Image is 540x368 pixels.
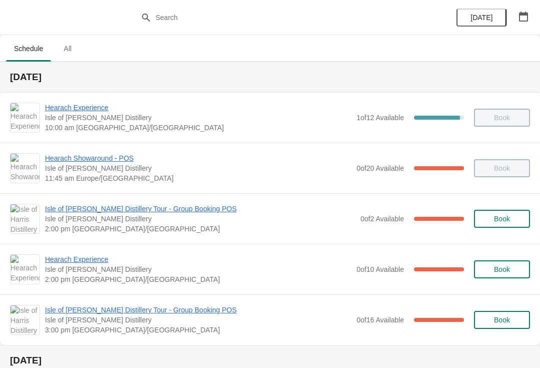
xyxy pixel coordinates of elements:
span: Isle of [PERSON_NAME] Distillery [45,113,351,123]
button: Book [474,210,530,228]
span: Hearach Experience [45,254,351,264]
img: Isle of Harris Distillery Tour - Group Booking POS | Isle of Harris Distillery | 3:00 pm Europe/L... [10,305,39,334]
span: 0 of 20 Available [356,164,404,172]
span: Book [494,265,510,273]
button: [DATE] [456,9,506,27]
span: 0 of 2 Available [360,215,404,223]
span: Isle of [PERSON_NAME] Distillery [45,214,355,224]
button: Book [474,260,530,278]
h2: [DATE] [10,72,530,82]
span: Hearach Showaround - POS [45,153,351,163]
span: Hearach Experience [45,103,351,113]
span: 2:00 pm [GEOGRAPHIC_DATA]/[GEOGRAPHIC_DATA] [45,224,355,234]
span: 2:00 pm [GEOGRAPHIC_DATA]/[GEOGRAPHIC_DATA] [45,274,351,284]
img: Hearach Experience | Isle of Harris Distillery | 2:00 pm Europe/London [10,255,39,284]
span: Isle of [PERSON_NAME] Distillery Tour - Group Booking POS [45,305,351,315]
span: Schedule [6,40,51,58]
span: Book [494,316,510,324]
button: Book [474,311,530,329]
span: Isle of [PERSON_NAME] Distillery [45,163,351,173]
span: Isle of [PERSON_NAME] Distillery [45,264,351,274]
span: All [55,40,80,58]
input: Search [155,9,405,27]
span: [DATE] [470,14,492,22]
img: Isle of Harris Distillery Tour - Group Booking POS | Isle of Harris Distillery | 2:00 pm Europe/L... [10,204,39,233]
span: Book [494,215,510,223]
span: 1 of 12 Available [356,114,404,122]
span: 3:00 pm [GEOGRAPHIC_DATA]/[GEOGRAPHIC_DATA] [45,325,351,335]
span: 0 of 16 Available [356,316,404,324]
img: Hearach Experience | Isle of Harris Distillery | 10:00 am Europe/London [10,103,39,132]
h2: [DATE] [10,355,530,365]
span: Isle of [PERSON_NAME] Distillery [45,315,351,325]
span: 10:00 am [GEOGRAPHIC_DATA]/[GEOGRAPHIC_DATA] [45,123,351,133]
span: Isle of [PERSON_NAME] Distillery Tour - Group Booking POS [45,204,355,214]
img: Hearach Showaround - POS | Isle of Harris Distillery | 11:45 am Europe/London [10,154,39,183]
span: 0 of 10 Available [356,265,404,273]
span: 11:45 am Europe/[GEOGRAPHIC_DATA] [45,173,351,183]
